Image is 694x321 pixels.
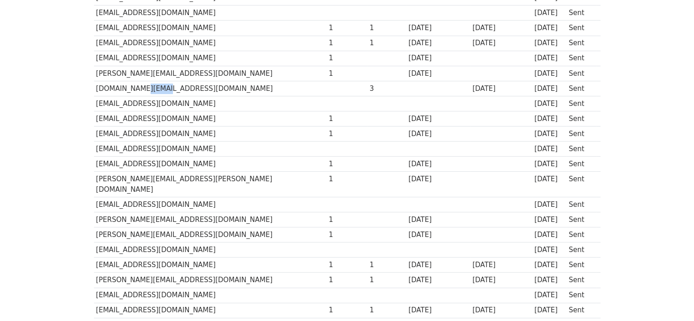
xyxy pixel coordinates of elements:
div: [DATE] [534,174,564,184]
td: Sent [566,197,595,212]
div: [DATE] [408,53,468,63]
div: [DATE] [534,99,564,109]
div: 1 [329,68,365,79]
div: [DATE] [408,260,468,270]
td: Sent [566,172,595,197]
td: Sent [566,81,595,96]
div: [DATE] [472,260,530,270]
div: 1 [370,305,404,316]
div: [DATE] [408,23,468,33]
div: 3 [370,84,404,94]
td: [EMAIL_ADDRESS][DOMAIN_NAME] [94,111,327,126]
div: [DATE] [408,68,468,79]
div: [DATE] [534,23,564,33]
div: 1 [329,53,365,63]
div: [DATE] [534,114,564,124]
div: [DATE] [408,230,468,240]
td: Sent [566,21,595,36]
div: [DATE] [534,144,564,154]
div: [DATE] [534,245,564,255]
td: Sent [566,288,595,303]
td: [EMAIL_ADDRESS][DOMAIN_NAME] [94,242,327,258]
div: [DATE] [472,305,530,316]
td: Sent [566,5,595,21]
td: [PERSON_NAME][EMAIL_ADDRESS][DOMAIN_NAME] [94,273,327,288]
div: [DATE] [534,159,564,169]
td: [EMAIL_ADDRESS][DOMAIN_NAME] [94,142,327,157]
div: [DATE] [408,305,468,316]
td: Sent [566,227,595,242]
div: [DATE] [408,129,468,139]
div: [DATE] [534,260,564,270]
td: [PERSON_NAME][EMAIL_ADDRESS][DOMAIN_NAME] [94,227,327,242]
div: [DATE] [408,174,468,184]
td: Sent [566,111,595,126]
div: 1 [329,275,365,285]
td: Sent [566,157,595,172]
div: [DATE] [472,84,530,94]
td: Sent [566,51,595,66]
iframe: Chat Widget [648,277,694,321]
div: [DATE] [408,38,468,48]
div: [DATE] [534,305,564,316]
td: [EMAIL_ADDRESS][DOMAIN_NAME] [94,258,327,273]
div: [DATE] [534,68,564,79]
div: [DATE] [534,215,564,225]
div: 1 [329,260,365,270]
td: Sent [566,242,595,258]
div: [DATE] [534,129,564,139]
div: 1 [329,230,365,240]
td: [PERSON_NAME][EMAIL_ADDRESS][DOMAIN_NAME] [94,66,327,81]
td: [PERSON_NAME][EMAIL_ADDRESS][PERSON_NAME][DOMAIN_NAME] [94,172,327,197]
td: [EMAIL_ADDRESS][DOMAIN_NAME] [94,303,327,318]
td: [EMAIL_ADDRESS][DOMAIN_NAME] [94,21,327,36]
div: 1 [329,38,365,48]
div: [DATE] [472,23,530,33]
div: 1 [329,114,365,124]
td: Sent [566,66,595,81]
div: 1 [329,215,365,225]
div: 1 [329,174,365,184]
div: [DATE] [534,53,564,63]
div: [DATE] [534,38,564,48]
td: Sent [566,96,595,111]
div: [DATE] [408,275,468,285]
td: Sent [566,36,595,51]
td: Sent [566,126,595,142]
td: [EMAIL_ADDRESS][DOMAIN_NAME] [94,36,327,51]
td: [DOMAIN_NAME][EMAIL_ADDRESS][DOMAIN_NAME] [94,81,327,96]
td: Sent [566,273,595,288]
div: 1 [329,159,365,169]
div: [DATE] [534,84,564,94]
td: [EMAIL_ADDRESS][DOMAIN_NAME] [94,96,327,111]
td: Sent [566,142,595,157]
div: [DATE] [408,114,468,124]
div: 1 [370,275,404,285]
td: [EMAIL_ADDRESS][DOMAIN_NAME] [94,5,327,21]
td: [EMAIL_ADDRESS][DOMAIN_NAME] [94,51,327,66]
td: [EMAIL_ADDRESS][DOMAIN_NAME] [94,288,327,303]
td: [EMAIL_ADDRESS][DOMAIN_NAME] [94,157,327,172]
div: 1 [329,129,365,139]
div: [DATE] [534,290,564,300]
div: [DATE] [472,275,530,285]
div: [DATE] [408,215,468,225]
td: Sent [566,258,595,273]
td: [PERSON_NAME][EMAIL_ADDRESS][DOMAIN_NAME] [94,212,327,227]
td: [EMAIL_ADDRESS][DOMAIN_NAME] [94,126,327,142]
div: [DATE] [534,200,564,210]
div: 1 [370,23,404,33]
div: [DATE] [408,159,468,169]
div: [DATE] [534,8,564,18]
div: 1 [370,260,404,270]
div: [DATE] [472,38,530,48]
td: Sent [566,303,595,318]
div: 1 [329,23,365,33]
div: 1 [370,38,404,48]
div: 1 [329,305,365,316]
td: [EMAIL_ADDRESS][DOMAIN_NAME] [94,197,327,212]
div: [DATE] [534,275,564,285]
div: [DATE] [534,230,564,240]
td: Sent [566,212,595,227]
